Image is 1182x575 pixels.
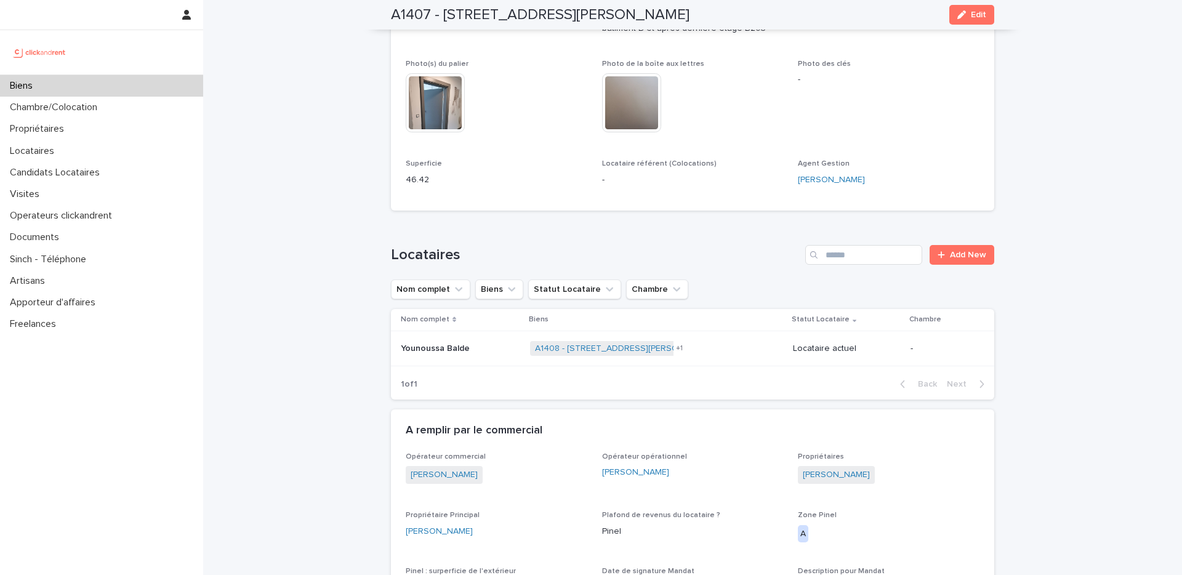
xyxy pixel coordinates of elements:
[406,453,486,460] span: Opérateur commercial
[930,245,994,265] a: Add New
[950,251,986,259] span: Add New
[528,279,621,299] button: Statut Locataire
[391,279,470,299] button: Nom complet
[911,380,937,388] span: Back
[401,341,472,354] p: Younoussa Balde
[890,379,942,390] button: Back
[793,344,901,354] p: Locataire actuel
[798,568,885,575] span: Description pour Mandat
[5,297,105,308] p: Apporteur d'affaires
[602,512,720,519] span: Plafond de revenus du locataire ?
[391,331,994,366] tr: Younoussa BaldeYounoussa Balde A1408 - [STREET_ADDRESS][PERSON_NAME] +1Locataire actuel-
[602,60,704,68] span: Photo de la boîte aux lettres
[406,174,587,187] p: 46.42
[798,453,844,460] span: Propriétaires
[602,466,669,479] a: [PERSON_NAME]
[406,60,468,68] span: Photo(s) du palier
[626,279,688,299] button: Chambre
[676,345,683,352] span: + 1
[805,245,922,265] input: Search
[798,73,979,86] p: -
[406,525,473,538] a: [PERSON_NAME]
[10,40,70,65] img: UCB0brd3T0yccxBKYDjQ
[602,568,694,575] span: Date de signature Mandat
[5,123,74,135] p: Propriétaires
[475,279,523,299] button: Biens
[411,468,478,481] a: [PERSON_NAME]
[5,145,64,157] p: Locataires
[5,318,66,330] p: Freelances
[803,468,870,481] a: [PERSON_NAME]
[401,313,449,326] p: Nom complet
[798,60,851,68] span: Photo des clés
[5,102,107,113] p: Chambre/Colocation
[391,246,800,264] h1: Locataires
[5,275,55,287] p: Artisans
[942,379,994,390] button: Next
[602,525,784,538] p: Pinel
[792,313,850,326] p: Statut Locataire
[406,424,542,438] h2: A remplir par le commercial
[602,453,687,460] span: Opérateur opérationnel
[391,6,689,24] h2: A1407 - [STREET_ADDRESS][PERSON_NAME]
[947,380,974,388] span: Next
[5,80,42,92] p: Biens
[949,5,994,25] button: Edit
[535,344,715,354] a: A1408 - [STREET_ADDRESS][PERSON_NAME]
[391,369,427,400] p: 1 of 1
[406,568,516,575] span: Pinel : surperficie de l'extérieur
[798,160,850,167] span: Agent Gestion
[602,160,717,167] span: Locataire référent (Colocations)
[909,313,941,326] p: Chambre
[406,160,442,167] span: Superficie
[798,174,865,187] a: [PERSON_NAME]
[911,344,975,354] p: -
[5,254,96,265] p: Sinch - Téléphone
[5,188,49,200] p: Visites
[406,512,480,519] span: Propriétaire Principal
[5,167,110,179] p: Candidats Locataires
[529,313,549,326] p: Biens
[798,512,837,519] span: Zone Pinel
[5,231,69,243] p: Documents
[602,174,784,187] p: -
[971,10,986,19] span: Edit
[5,210,122,222] p: Operateurs clickandrent
[798,525,808,543] div: A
